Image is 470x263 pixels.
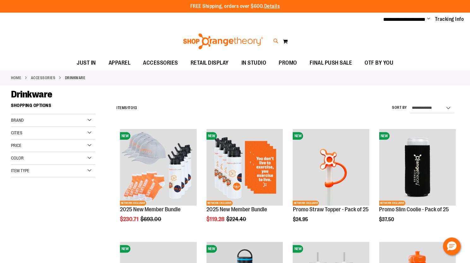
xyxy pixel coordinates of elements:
[117,126,200,238] div: product
[379,129,456,207] a: Promo Slim Coolie - Pack of 25NEWNETWORK EXCLUSIVE
[184,56,235,70] a: RETAIL DISPLAY
[11,130,22,135] span: Cities
[235,56,273,70] a: IN STUDIO
[120,129,197,206] img: 2025 New Member Bundle
[376,126,459,238] div: product
[379,206,449,213] a: Promo Slim Coolie - Pack of 25
[293,245,303,253] span: NEW
[133,106,137,110] span: 13
[120,206,181,213] a: 2025 New Member Bundle
[11,89,52,100] span: Drinkware
[272,56,303,70] a: PROMO
[206,201,233,206] span: NETWORK EXCLUSIVE
[143,56,178,70] span: ACCESSORIES
[206,245,217,253] span: NEW
[206,129,283,207] a: 2025 New Member BundleNEWNETWORK EXCLUSIVE
[206,129,283,206] img: 2025 New Member Bundle
[358,56,400,70] a: OTF BY YOU
[120,129,197,207] a: 2025 New Member BundleNEWNETWORK EXCLUSIVE
[120,245,130,253] span: NEW
[293,201,319,206] span: NETWORK EXCLUSIVE
[140,216,162,222] span: $693.00
[293,129,369,206] img: Promo Straw Topper - Pack of 25
[190,3,280,10] p: FREE Shipping, orders over $600.
[379,201,405,206] span: NETWORK EXCLUSIVE
[264,3,280,9] a: Details
[127,106,129,110] span: 1
[310,56,352,70] span: FINAL PUSH SALE
[241,56,266,70] span: IN STUDIO
[137,56,184,70] a: ACCESSORIES
[443,237,461,255] button: Hello, have a question? Let’s chat.
[435,16,464,23] a: Tracking Info
[293,132,303,140] span: NEW
[70,56,102,70] a: JUST IN
[379,217,395,222] span: $37.50
[392,105,407,110] label: Sort By
[206,206,267,213] a: 2025 New Member Bundle
[365,56,393,70] span: OTF BY YOU
[289,126,372,238] div: product
[379,129,456,206] img: Promo Slim Coolie - Pack of 25
[379,132,390,140] span: NEW
[11,118,24,123] span: Brand
[31,75,56,81] a: ACCESSORIES
[11,75,21,81] a: Home
[116,103,137,113] h2: Items to
[293,217,309,222] span: $24.95
[102,56,137,70] a: APPAREL
[191,56,229,70] span: RETAIL DISPLAY
[293,206,368,213] a: Promo Straw Topper - Pack of 25
[65,75,86,81] strong: Drinkware
[427,16,430,22] button: Account menu
[120,201,146,206] span: NETWORK EXCLUSIVE
[206,216,225,222] span: $119.28
[120,132,130,140] span: NEW
[11,168,29,173] span: Item Type
[279,56,297,70] span: PROMO
[203,126,286,238] div: product
[11,100,95,114] strong: Shopping Options
[206,132,217,140] span: NEW
[109,56,131,70] span: APPAREL
[293,129,369,207] a: Promo Straw Topper - Pack of 25NEWNETWORK EXCLUSIVE
[226,216,247,222] span: $224.40
[120,216,140,222] span: $230.71
[11,143,21,148] span: Price
[182,33,264,49] img: Shop Orangetheory
[11,155,24,161] span: Color
[303,56,359,70] a: FINAL PUSH SALE
[77,56,96,70] span: JUST IN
